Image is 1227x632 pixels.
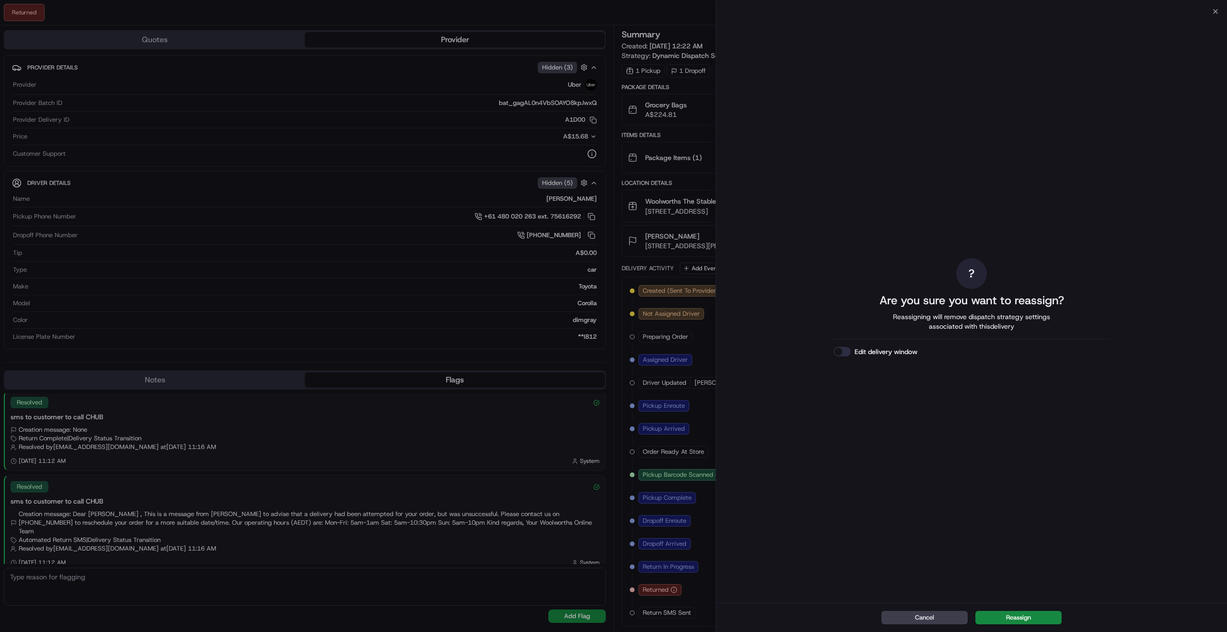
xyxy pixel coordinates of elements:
[975,611,1062,624] button: Reassign
[881,611,968,624] button: Cancel
[880,293,1064,308] h2: Are you sure you want to reassign?
[855,347,917,356] label: Edit delivery window
[880,312,1064,331] span: Reassigning will remove dispatch strategy settings associated with this delivery
[956,258,987,289] div: ?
